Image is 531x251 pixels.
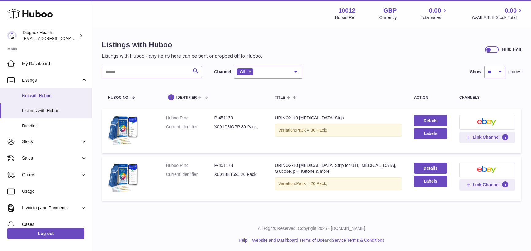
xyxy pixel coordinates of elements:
span: Stock [22,139,81,145]
img: internalAdmin-10012@internal.huboo.com [7,31,17,40]
button: Link Channel [459,132,515,143]
dd: P-451178 [214,163,263,168]
dd: X001BET59J 20 Pack; [214,172,263,177]
button: Labels [414,176,447,187]
span: 0.00 [505,6,517,15]
span: Pack = 20 Pack; [296,181,327,186]
div: Currency [379,15,397,21]
a: Help [239,238,248,243]
span: Bundles [22,123,87,129]
a: Website and Dashboard Terms of Use [252,238,325,243]
p: All Rights Reserved. Copyright 2025 - [DOMAIN_NAME] [97,226,526,231]
span: Huboo no [108,96,128,100]
label: Show [470,69,481,75]
a: Details [414,163,447,174]
dt: Current identifier [166,172,214,177]
span: Usage [22,188,87,194]
a: Service Terms & Conditions [332,238,384,243]
dt: Huboo P no [166,163,214,168]
span: My Dashboard [22,61,87,67]
span: Sales [22,155,81,161]
button: Labels [414,128,447,139]
dd: P-451179 [214,115,263,121]
span: Orders [22,172,81,178]
img: ebay-small.png [477,166,497,173]
span: Listings [22,77,81,83]
span: AVAILABLE Stock Total [472,15,524,21]
button: Link Channel [459,179,515,190]
img: ebay-small.png [477,118,497,125]
dt: Huboo P no [166,115,214,121]
span: Pack = 30 Pack; [296,128,327,133]
a: 0.00 Total sales [421,6,448,21]
img: URINOX-10 Urine Test Strip for UTI, Cystitis, Glucose, pH, Ketone & more [108,163,139,193]
h1: Listings with Huboo [102,40,262,50]
dt: Current identifier [166,124,214,130]
img: URINOX-10 Urine Test Strip [108,115,139,146]
a: Log out [7,228,84,239]
div: channels [459,96,515,100]
span: Cases [22,222,87,227]
p: Listings with Huboo - any items here can be sent or dropped off to Huboo. [102,53,262,60]
div: Variation: [275,124,402,137]
span: Not with Huboo [22,93,87,99]
div: Huboo Ref [335,15,356,21]
div: action [414,96,447,100]
li: and [250,237,384,243]
div: URINOX-10 [MEDICAL_DATA] Strip for UTI, [MEDICAL_DATA], Glucose, pH, Ketone & more [275,163,402,174]
span: Link Channel [473,182,500,187]
span: [EMAIL_ADDRESS][DOMAIN_NAME] [23,36,90,41]
div: Diagnox Health [23,30,78,41]
span: All [240,69,245,74]
span: Listings with Huboo [22,108,87,114]
div: URINOX-10 [MEDICAL_DATA] Strip [275,115,402,121]
div: Bulk Edit [502,46,521,53]
span: Invoicing and Payments [22,205,81,211]
span: identifier [176,96,197,100]
a: Details [414,115,447,126]
span: title [275,96,285,100]
strong: 10012 [338,6,356,15]
strong: GBP [383,6,397,15]
span: 0.00 [429,6,441,15]
label: Channel [214,69,231,75]
span: entries [508,69,521,75]
dd: X001C8IOPP 30 Pack; [214,124,263,130]
span: Total sales [421,15,448,21]
div: Variation: [275,177,402,190]
span: Link Channel [473,134,500,140]
a: 0.00 AVAILABLE Stock Total [472,6,524,21]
